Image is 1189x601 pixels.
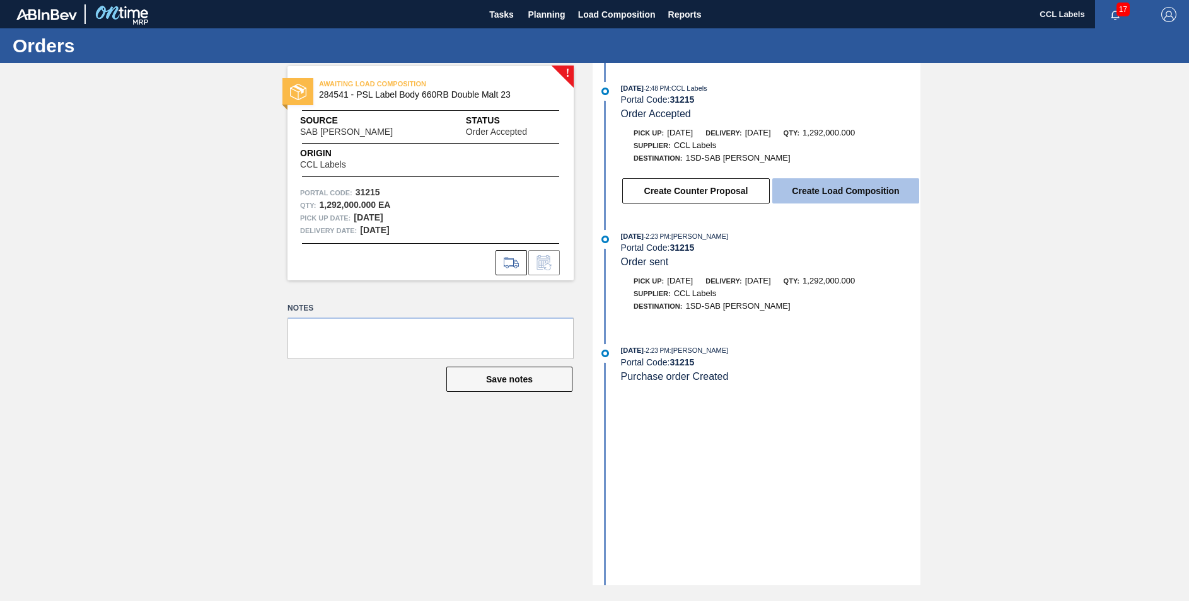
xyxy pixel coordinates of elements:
span: Destination: [634,302,682,310]
button: Notifications [1095,6,1135,23]
span: AWAITING LOAD COMPOSITION [319,77,496,90]
img: atual [601,236,609,243]
h1: Orders [13,38,236,53]
span: : [PERSON_NAME] [670,346,729,354]
img: atual [601,350,609,357]
span: Delivery: [705,129,741,137]
span: Source [300,114,431,127]
span: [DATE] [667,128,693,137]
span: Delivery Date: [300,224,357,237]
span: Qty: [784,277,799,285]
img: Logout [1161,7,1176,22]
div: Go to Load Composition [496,250,527,275]
span: Tasks [488,7,516,22]
span: Order Accepted [621,108,691,119]
button: Create Load Composition [772,178,919,203]
span: [DATE] [745,276,771,285]
span: Order sent [621,256,669,267]
span: CCL Labels [674,140,716,150]
span: Origin [300,147,377,160]
span: [DATE] [745,128,771,137]
span: - 2:23 PM [644,347,670,354]
span: Pick up Date: [300,212,351,224]
span: 1,292,000.000 [803,276,855,285]
button: Save notes [446,367,572,392]
img: atual [601,88,609,95]
div: Inform order change [528,250,560,275]
strong: 31215 [670,357,694,367]
span: [DATE] [621,232,644,240]
span: [DATE] [667,276,693,285]
span: Pick up: [634,277,664,285]
span: 284541 - PSL Label Body 660RB Double Malt 23 [319,90,548,100]
span: Supplier: [634,290,671,297]
label: Notes [287,299,574,318]
span: 1,292,000.000 [803,128,855,137]
span: - 2:48 PM [644,85,670,92]
span: [DATE] [621,346,644,354]
span: Qty: [784,129,799,137]
button: Create Counter Proposal [622,178,770,203]
span: Reports [668,7,702,22]
strong: [DATE] [360,225,389,235]
span: 1SD-SAB [PERSON_NAME] [685,153,790,163]
span: CCL Labels [674,289,716,298]
span: Planning [528,7,565,22]
span: Supplier: [634,142,671,149]
span: 1SD-SAB [PERSON_NAME] [685,301,790,311]
div: Portal Code: [621,243,920,253]
strong: 31215 [356,187,380,197]
span: - 2:23 PM [644,233,670,240]
img: TNhmsLtSVTkK8tSr43FrP2fwEKptu5GPRR3wAAAABJRU5ErkJggg== [16,9,77,20]
span: Status [466,114,561,127]
span: Qty : [300,199,316,212]
span: Pick up: [634,129,664,137]
span: : CCL Labels [670,84,707,92]
span: SAB [PERSON_NAME] [300,127,393,137]
span: Portal Code: [300,186,352,199]
strong: 31215 [670,243,694,253]
img: status [290,84,306,100]
strong: 31215 [670,94,694,105]
span: : [PERSON_NAME] [670,232,729,240]
strong: [DATE] [354,212,383,222]
strong: 1,292,000.000 EA [319,200,390,210]
span: Purchase order Created [621,371,729,382]
span: Destination: [634,154,682,162]
span: [DATE] [621,84,644,92]
span: Delivery: [705,277,741,285]
div: Portal Code: [621,357,920,367]
span: Load Composition [578,7,656,22]
div: Portal Code: [621,94,920,105]
span: CCL Labels [300,160,346,169]
span: 17 [1116,3,1130,16]
span: Order Accepted [466,127,527,137]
